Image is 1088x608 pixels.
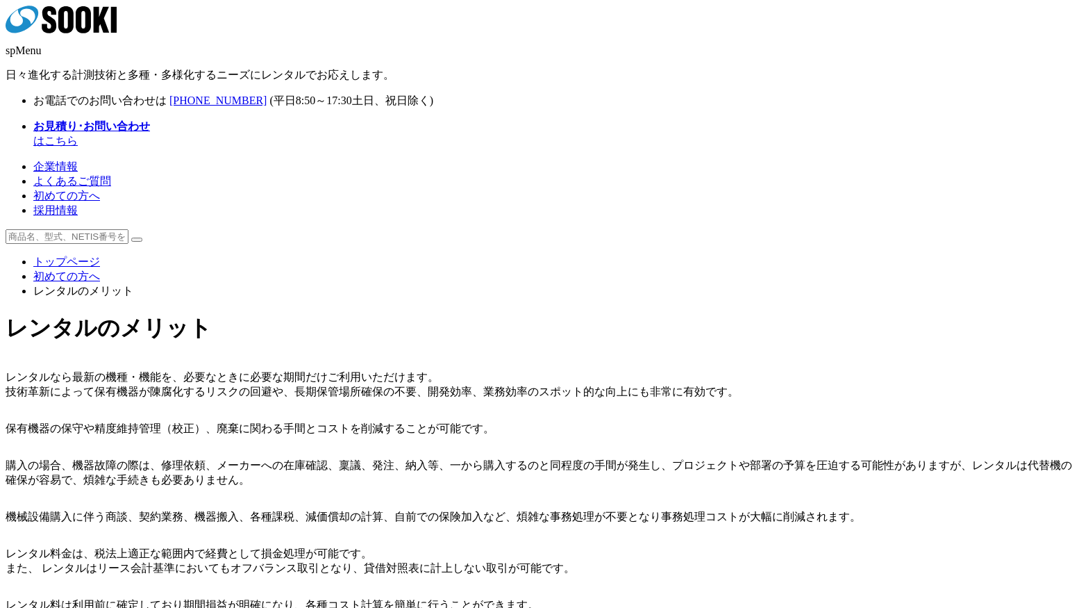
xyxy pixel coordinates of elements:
span: (平日 ～ 土日、祝日除く) [269,95,433,106]
p: レンタル料金は、税法上適正な範囲内で経費として損金処理が可能です。 また、 レンタルはリース会計基準においてもオフバランス取引となり、貸借対照表に計上しない取引が可能です。 [6,547,1082,576]
a: 初めての方へ [33,190,100,202]
a: 初めての方へ [33,270,100,282]
span: お電話でのお問い合わせは [33,95,167,106]
a: お見積り･お問い合わせはこちら [33,120,150,147]
a: トップページ [33,256,100,268]
span: 17:30 [326,95,351,106]
p: 保有機器の保守や精度維持管理（校正）、廃棄に関わる手間とコストを削減することが可能です。 [6,422,1082,436]
a: よくあるご質問 [33,175,111,187]
a: 採用情報 [33,204,78,216]
p: 購入の場合、機器故障の際は、修理依頼、メーカーへの在庫確認、稟議、発注、納入等、一から購入するのと同程度の手間が発生し、プロジェクトや部署の予算を圧迫する可能性がありますが、レンタルは代替機の確... [6,459,1082,488]
p: 機械設備購入に伴う商談、契約業務、機器搬入、各種課税、減価償却の計算、自前での保険加入など、煩雑な事務処理が不要となり事務処理コストが大幅に削減されます。 [6,510,1082,525]
li: レンタルのメリット [33,284,1082,299]
p: 日々進化する計測技術と多種・多様化するニーズにレンタルでお応えします。 [6,68,1082,83]
span: はこちら [33,120,150,147]
strong: お見積り･お問い合わせ [33,120,150,132]
a: 企業情報 [33,161,78,172]
span: spMenu [6,44,42,56]
h1: レンタルのメリット [6,313,1082,344]
span: 8:50 [296,95,315,106]
input: 商品名、型式、NETIS番号を入力してください [6,229,128,244]
p: レンタルなら最新の機種・機能を、必要なときに必要な期間だけご利用いただけます。 技術革新によって保有機器が陳腐化するリスクの回避や、長期保管場所確保の不要、開発効率、業務効率のスポット的な向上に... [6,370,1082,400]
a: [PHONE_NUMBER] [169,95,267,106]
